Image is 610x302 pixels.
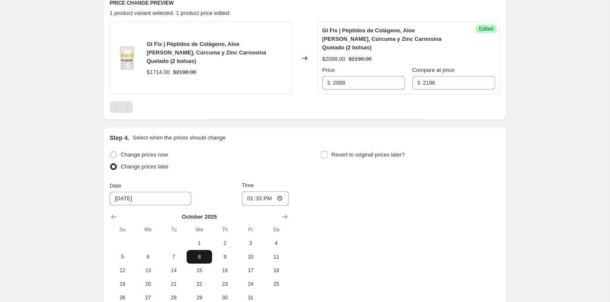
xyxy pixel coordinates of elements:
[110,182,121,189] span: Date
[417,80,420,86] span: $
[264,223,289,236] th: Saturday
[139,226,157,233] span: Mo
[187,264,212,277] button: Wednesday October 15 2025
[135,223,161,236] th: Monday
[412,67,455,73] span: Compare at price
[135,250,161,264] button: Monday October 6 2025
[190,267,209,274] span: 15
[114,46,140,71] img: Gi_Fix_fresa_frente_80x.webp
[216,240,234,247] span: 2
[267,254,286,260] span: 11
[241,281,260,288] span: 24
[113,254,132,260] span: 5
[113,294,132,301] span: 26
[238,223,264,236] th: Friday
[187,277,212,291] button: Wednesday October 22 2025
[216,294,234,301] span: 30
[133,134,226,142] p: Select when the prices should change
[165,226,183,233] span: Tu
[161,277,187,291] button: Tuesday October 21 2025
[165,267,183,274] span: 14
[165,294,183,301] span: 28
[212,236,238,250] button: Thursday October 2 2025
[147,41,266,64] span: GI Fix | Péptidos de Colágeno, Aloe [PERSON_NAME], Cúrcuma y Zinc Carnosina Quelado (2 bolsas)
[241,294,260,301] span: 31
[212,277,238,291] button: Thursday October 23 2025
[190,254,209,260] span: 8
[349,55,372,63] strike: $2198.00
[190,281,209,288] span: 22
[212,250,238,264] button: Thursday October 9 2025
[322,55,345,63] div: $2088.00
[216,254,234,260] span: 9
[279,211,291,223] button: Show next month, November 2025
[110,264,135,277] button: Sunday October 12 2025
[190,226,209,233] span: We
[187,236,212,250] button: Wednesday October 1 2025
[147,68,170,77] div: $1714.00
[139,267,157,274] span: 13
[110,101,133,113] nav: Pagination
[139,254,157,260] span: 6
[216,267,234,274] span: 16
[139,281,157,288] span: 20
[161,264,187,277] button: Tuesday October 14 2025
[238,277,264,291] button: Friday October 24 2025
[165,254,183,260] span: 7
[264,236,289,250] button: Saturday October 4 2025
[242,182,254,188] span: Time
[479,26,494,32] span: Edited
[190,294,209,301] span: 29
[267,281,286,288] span: 25
[110,192,191,205] input: 9/23/2025
[190,240,209,247] span: 1
[110,277,135,291] button: Sunday October 19 2025
[238,264,264,277] button: Friday October 17 2025
[212,264,238,277] button: Thursday October 16 2025
[113,281,132,288] span: 19
[173,68,196,77] strike: $2198.00
[110,223,135,236] th: Sunday
[110,250,135,264] button: Sunday October 5 2025
[322,67,335,73] span: Price
[332,151,405,158] span: Revert to original prices later?
[264,250,289,264] button: Saturday October 11 2025
[241,240,260,247] span: 3
[135,277,161,291] button: Monday October 20 2025
[110,10,231,16] span: 1 product variant selected. 1 product price edited:
[110,134,129,142] h2: Step 4.
[139,294,157,301] span: 27
[327,80,330,86] span: $
[322,27,442,51] span: GI Fix | Péptidos de Colágeno, Aloe [PERSON_NAME], Cúrcuma y Zinc Carnosina Quelado (2 bolsas)
[267,226,286,233] span: Sa
[238,250,264,264] button: Friday October 10 2025
[161,223,187,236] th: Tuesday
[267,267,286,274] span: 18
[267,240,286,247] span: 4
[187,223,212,236] th: Wednesday
[113,267,132,274] span: 12
[216,281,234,288] span: 23
[242,191,289,206] input: 12:00
[187,250,212,264] button: Wednesday October 8 2025
[121,163,169,170] span: Change prices later
[135,264,161,277] button: Monday October 13 2025
[241,254,260,260] span: 10
[161,250,187,264] button: Tuesday October 7 2025
[264,264,289,277] button: Saturday October 18 2025
[264,277,289,291] button: Saturday October 25 2025
[113,226,132,233] span: Su
[165,281,183,288] span: 21
[216,226,234,233] span: Th
[238,236,264,250] button: Friday October 3 2025
[241,226,260,233] span: Fr
[121,151,168,158] span: Change prices now
[241,267,260,274] span: 17
[212,223,238,236] th: Thursday
[108,211,120,223] button: Show previous month, September 2025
